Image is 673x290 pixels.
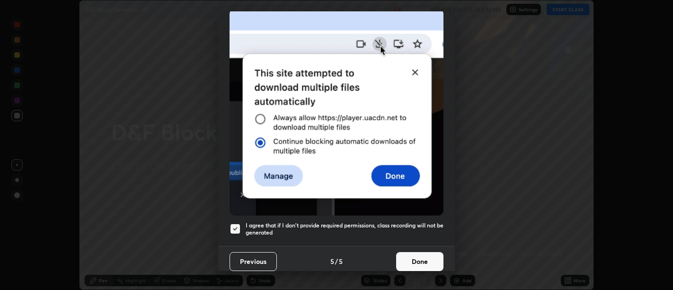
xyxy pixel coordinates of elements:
[339,256,343,266] h4: 5
[230,252,277,271] button: Previous
[230,9,443,216] img: downloads-permission-blocked.gif
[246,222,443,236] h5: I agree that if I don't provide required permissions, class recording will not be generated
[396,252,443,271] button: Done
[335,256,338,266] h4: /
[330,256,334,266] h4: 5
